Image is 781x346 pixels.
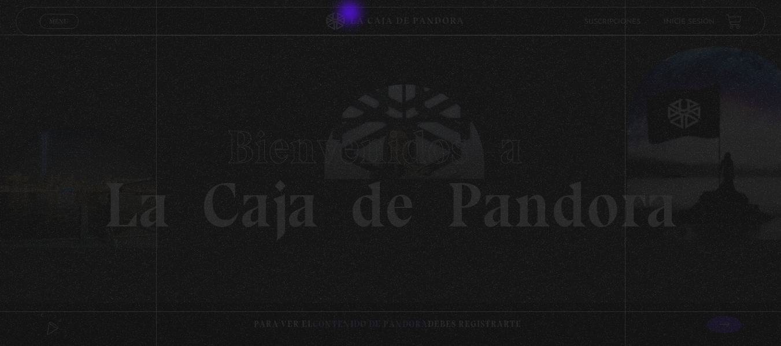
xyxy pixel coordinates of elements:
[726,13,742,29] a: View your shopping cart
[49,18,68,25] span: Menu
[584,18,641,25] a: Suscripciones
[45,28,72,36] span: Cerrar
[103,110,678,237] h1: La Caja de Pandora
[227,120,555,175] span: Bienvenidos a
[254,317,521,332] p: Para ver el debes registrarte
[664,18,715,25] a: Inicie sesión
[313,319,428,329] span: contenido de Pandora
